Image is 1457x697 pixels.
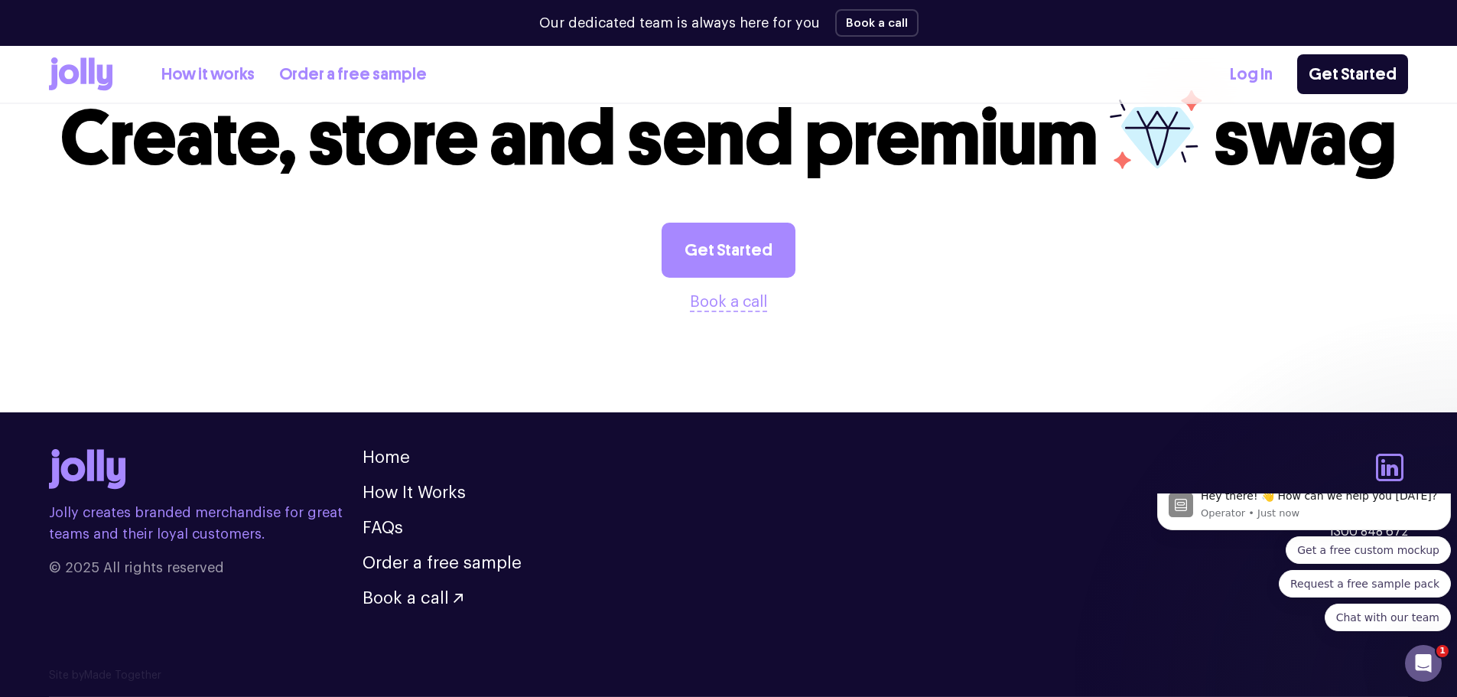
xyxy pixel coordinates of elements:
button: Book a call [690,290,767,314]
iframe: Intercom notifications message [1151,493,1457,689]
span: 1 [1436,645,1449,657]
a: Home [363,449,410,466]
iframe: Intercom live chat [1405,645,1442,682]
a: Get Started [662,223,795,278]
button: Quick reply: Chat with our team [174,110,300,138]
a: How it works [161,62,255,87]
button: Quick reply: Request a free sample pack [128,77,300,104]
p: Message from Operator, sent Just now [50,13,288,27]
p: Site by [49,668,1408,684]
button: Book a call [835,9,919,37]
span: swag [1214,92,1397,184]
a: Log In [1230,62,1273,87]
button: Book a call [363,590,463,607]
span: © 2025 All rights reserved [49,557,363,578]
p: Jolly creates branded merchandise for great teams and their loyal customers. [49,502,363,545]
span: Create, store and send premium [60,92,1098,184]
span: Book a call [363,590,449,607]
a: Order a free sample [363,555,522,572]
a: How It Works [363,484,466,501]
a: Made Together [84,670,161,681]
div: Quick reply options [6,43,300,138]
p: Our dedicated team is always here for you [539,13,820,34]
a: Order a free sample [279,62,427,87]
a: FAQs [363,519,403,536]
button: Quick reply: Get a free custom mockup [135,43,300,70]
a: Get Started [1297,54,1408,94]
